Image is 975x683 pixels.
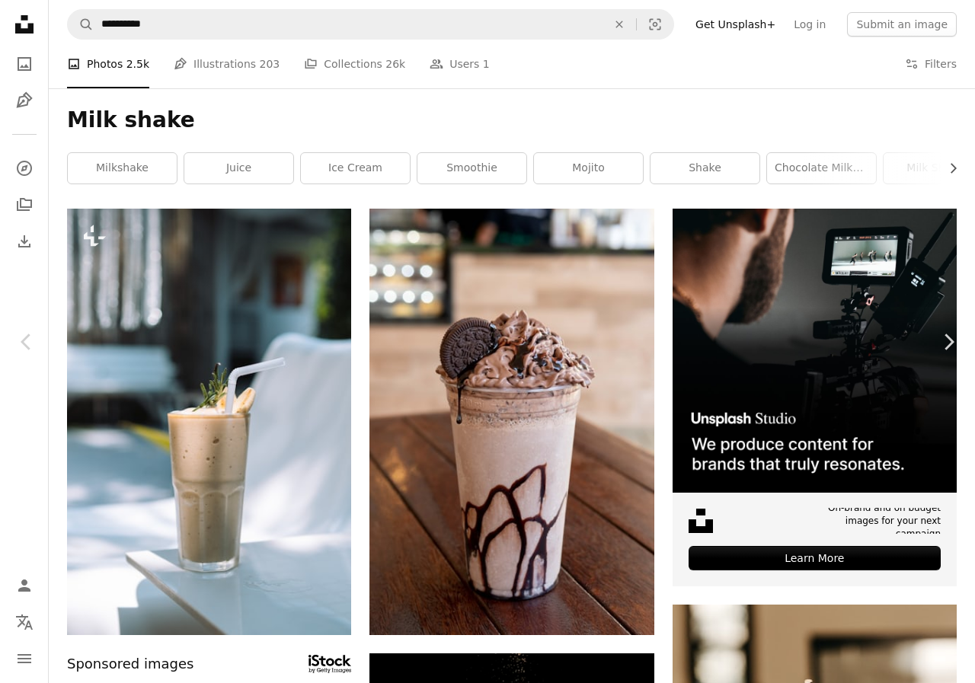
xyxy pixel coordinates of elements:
[67,653,193,675] span: Sponsored images
[767,153,876,184] a: chocolate milkshake
[651,153,759,184] a: shake
[67,209,351,635] img: a glass with a drink in it
[67,9,674,40] form: Find visuals sitewide
[922,269,975,415] a: Next
[9,607,40,637] button: Language
[184,153,293,184] a: juice
[304,40,405,88] a: Collections 26k
[905,40,957,88] button: Filters
[67,107,957,134] h1: Milk shake
[603,10,636,39] button: Clear
[9,85,40,116] a: Illustrations
[847,12,957,37] button: Submit an image
[67,414,351,428] a: a glass with a drink in it
[785,12,835,37] a: Log in
[9,49,40,79] a: Photos
[673,209,957,493] img: file-1715652217532-464736461acbimage
[369,209,654,635] img: chocolate cookie frappe
[9,570,40,601] a: Log in / Sign up
[686,12,785,37] a: Get Unsplash+
[689,546,941,570] div: Learn More
[369,414,654,428] a: chocolate cookie frappe
[9,153,40,184] a: Explore
[9,190,40,220] a: Collections
[534,153,643,184] a: mojito
[301,153,410,184] a: ice cream
[939,153,957,184] button: scroll list to the right
[9,643,40,674] button: Menu
[798,502,941,540] span: On-brand and on budget images for your next campaign
[430,40,490,88] a: Users 1
[68,153,177,184] a: milkshake
[9,226,40,257] a: Download History
[260,56,280,72] span: 203
[385,56,405,72] span: 26k
[689,509,713,533] img: file-1631678316303-ed18b8b5cb9cimage
[68,10,94,39] button: Search Unsplash
[673,209,957,586] a: On-brand and on budget images for your next campaignLearn More
[174,40,280,88] a: Illustrations 203
[417,153,526,184] a: smoothie
[483,56,490,72] span: 1
[637,10,673,39] button: Visual search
